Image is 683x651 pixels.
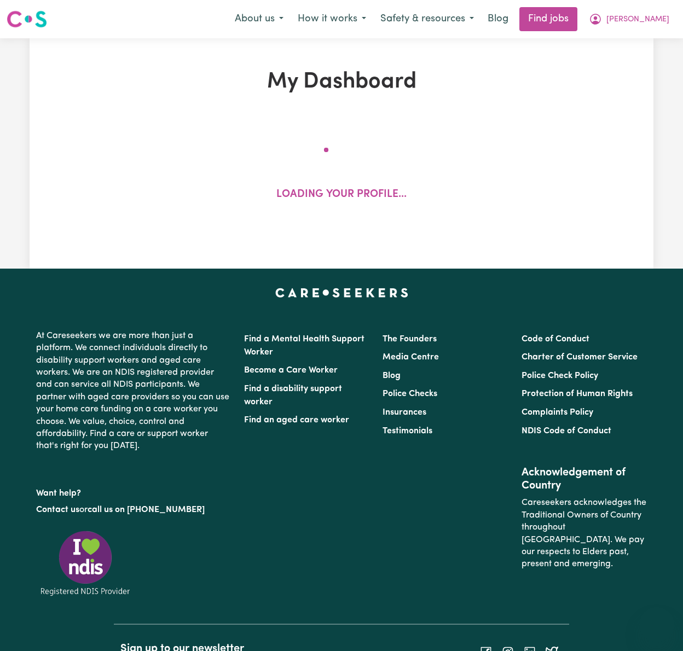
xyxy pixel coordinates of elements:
a: Careseekers home page [275,288,408,297]
button: How it works [291,8,373,31]
a: Find a disability support worker [244,385,342,406]
a: Blog [383,371,401,380]
button: About us [228,8,291,31]
img: Registered NDIS provider [36,529,135,597]
img: Careseekers logo [7,9,47,29]
h2: Acknowledgement of Country [522,466,647,492]
a: Become a Care Worker [244,366,338,375]
a: Media Centre [383,353,439,362]
a: Code of Conduct [522,335,589,344]
p: or [36,499,231,520]
iframe: Button to launch messaging window [639,607,674,642]
a: Insurances [383,408,426,417]
button: My Account [582,8,676,31]
a: Careseekers logo [7,7,47,32]
a: Police Checks [383,390,437,398]
a: The Founders [383,335,437,344]
h1: My Dashboard [140,69,543,95]
span: [PERSON_NAME] [606,14,669,26]
a: NDIS Code of Conduct [522,427,611,435]
button: Safety & resources [373,8,481,31]
p: Want help? [36,483,231,499]
a: Contact us [36,505,79,514]
a: Find a Mental Health Support Worker [244,335,364,357]
p: Loading your profile... [276,187,407,203]
a: Police Check Policy [522,371,598,380]
p: Careseekers acknowledges the Traditional Owners of Country throughout [GEOGRAPHIC_DATA]. We pay o... [522,492,647,574]
a: Find jobs [519,7,577,31]
a: Testimonials [383,427,432,435]
a: Complaints Policy [522,408,593,417]
p: At Careseekers we are more than just a platform. We connect individuals directly to disability su... [36,326,231,457]
a: Protection of Human Rights [522,390,633,398]
a: Find an aged care worker [244,416,349,425]
a: Blog [481,7,515,31]
a: call us on [PHONE_NUMBER] [88,505,205,514]
a: Charter of Customer Service [522,353,638,362]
